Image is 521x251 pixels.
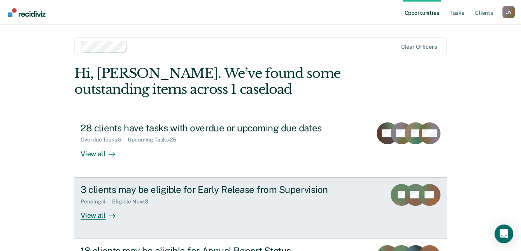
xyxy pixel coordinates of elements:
div: View all [81,143,124,158]
a: 28 clients have tasks with overdue or upcoming due datesOverdue Tasks:5Upcoming Tasks:25View all [74,116,446,177]
div: Clear officers [401,44,437,50]
div: L W [502,6,515,18]
div: 3 clients may be eligible for Early Release from Supervision [81,184,354,195]
div: Hi, [PERSON_NAME]. We’ve found some outstanding items across 1 caseload [74,65,372,97]
div: Pending : 4 [81,198,112,205]
a: 3 clients may be eligible for Early Release from SupervisionPending:4Eligible Now:3View all [74,177,446,239]
div: View all [81,205,124,220]
img: Recidiviz [8,8,46,17]
div: Eligible Now : 3 [112,198,154,205]
div: 28 clients have tasks with overdue or upcoming due dates [81,122,354,134]
div: Upcoming Tasks : 25 [128,136,182,143]
div: Open Intercom Messenger [495,224,513,243]
button: Profile dropdown button [502,6,515,18]
div: Overdue Tasks : 5 [81,136,128,143]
